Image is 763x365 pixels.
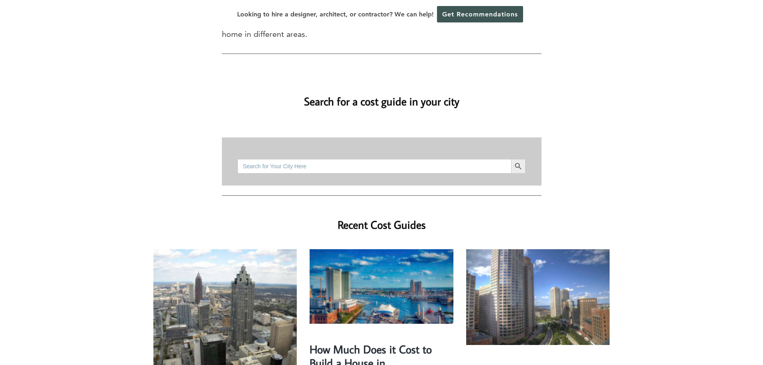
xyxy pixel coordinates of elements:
[153,82,610,109] h2: Search for a cost guide in your city
[222,206,542,233] h2: Recent Cost Guides
[514,162,523,171] svg: Search
[238,159,511,173] input: Search for Your City Here
[437,6,523,22] a: Get Recommendations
